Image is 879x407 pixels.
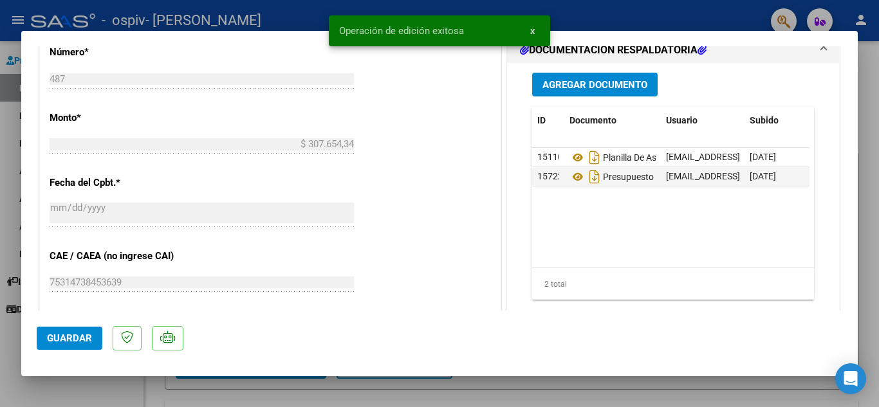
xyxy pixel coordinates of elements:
span: 15110 [537,152,563,162]
div: Open Intercom Messenger [835,363,866,394]
button: Guardar [37,327,102,350]
button: x [520,19,545,42]
i: Descargar documento [586,147,603,168]
mat-expansion-panel-header: DOCUMENTACIÓN RESPALDATORIA [507,37,839,63]
div: DOCUMENTACIÓN RESPALDATORIA [507,63,839,330]
span: Agregar Documento [542,79,647,91]
p: CAE / CAEA (no ingrese CAI) [50,249,182,264]
span: Documento [569,115,616,125]
datatable-header-cell: Usuario [661,107,745,134]
span: [DATE] [750,152,776,162]
datatable-header-cell: Documento [564,107,661,134]
button: Agregar Documento [532,73,658,96]
p: Número [50,45,182,60]
span: ID [537,115,546,125]
span: Guardar [47,332,92,344]
span: Planilla De Asistencia [569,152,687,163]
span: Operación de edición exitosa [339,24,464,37]
span: Subido [750,115,779,125]
i: Descargar documento [586,167,603,187]
datatable-header-cell: Acción [809,107,873,134]
span: 15722 [537,171,563,181]
span: Usuario [666,115,698,125]
datatable-header-cell: Subido [745,107,809,134]
span: [DATE] [750,171,776,181]
p: Monto [50,111,182,125]
p: Fecha del Cpbt. [50,176,182,190]
datatable-header-cell: ID [532,107,564,134]
span: Presupuesto Autorizado [569,172,700,182]
span: x [530,25,535,37]
h1: DOCUMENTACIÓN RESPALDATORIA [520,42,707,58]
div: 2 total [532,268,814,300]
